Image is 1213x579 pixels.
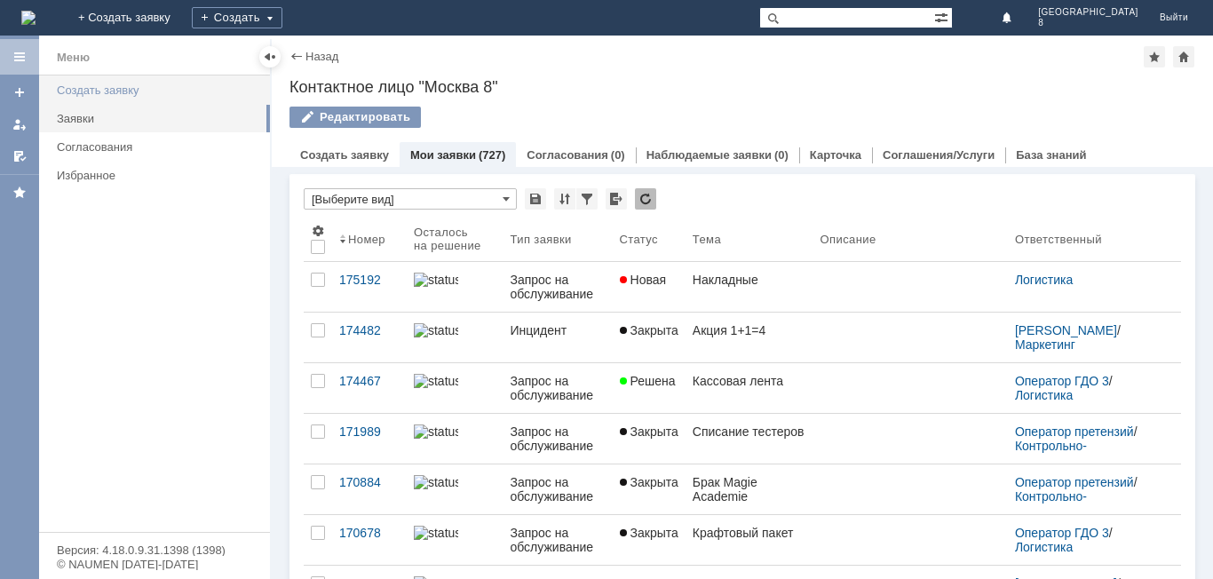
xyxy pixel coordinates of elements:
th: Осталось на решение [407,217,503,262]
div: Тема [693,233,721,246]
div: Акция 1+1=4 [693,323,806,337]
a: Запрос на обслуживание [503,515,612,565]
span: Закрыта [620,526,678,540]
div: Кассовая лента [693,374,806,388]
a: Оператор ГДО 3 [1015,526,1109,540]
th: Ответственный [1008,217,1167,262]
div: 170678 [339,526,400,540]
a: Закрыта [613,414,686,464]
a: Кассовая лента [686,363,813,413]
div: (0) [774,148,789,162]
a: 170678 [332,515,407,565]
a: Новая [613,262,686,312]
img: statusbar-100 (1).png [414,424,458,439]
a: Контрольно-ревизионный отдел [1015,489,1128,518]
div: Добавить в избранное [1144,46,1165,67]
a: Перейти на домашнюю страницу [21,11,36,25]
a: Акция 1+1=4 [686,313,813,362]
div: Номер [348,233,385,246]
a: Назад [305,50,338,63]
div: 174467 [339,374,400,388]
div: 175192 [339,273,400,287]
a: Карточка [810,148,861,162]
span: Закрыта [620,424,678,439]
div: Крафтовый пакет [693,526,806,540]
a: Логистика [1015,540,1073,554]
div: Обновлять список [635,188,656,210]
a: 170884 [332,464,407,514]
a: Наблюдаемые заявки [646,148,772,162]
a: Мои заявки [410,148,476,162]
div: / [1015,374,1160,402]
a: Закрыта [613,313,686,362]
a: Оператор ГДО 3 [1015,374,1109,388]
div: Версия: 4.18.0.9.31.1398 (1398) [57,544,252,556]
a: statusbar-100 (1).png [407,363,503,413]
div: Тип заявки [510,233,571,246]
div: / [1015,526,1160,554]
div: Сортировка... [554,188,575,210]
th: Статус [613,217,686,262]
a: Контрольно-ревизионный отдел [1015,439,1128,467]
a: statusbar-100 (1).png [407,464,503,514]
a: Запрос на обслуживание [503,363,612,413]
a: База знаний [1016,148,1086,162]
div: Ответственный [1015,233,1102,246]
a: Согласования [527,148,608,162]
a: Брак Magie Academie [686,464,813,514]
div: (727) [479,148,505,162]
img: statusbar-100 (1).png [414,273,458,287]
div: Согласования [57,140,259,154]
a: Мои согласования [5,142,34,171]
span: Расширенный поиск [934,8,952,25]
a: Мои заявки [5,110,34,139]
a: Создать заявку [300,148,389,162]
div: Сохранить вид [525,188,546,210]
div: Запрос на обслуживание [510,374,605,402]
span: Новая [620,273,667,287]
a: Запрос на обслуживание [503,262,612,312]
img: logo [21,11,36,25]
div: Меню [57,47,90,68]
div: Списание тестеров [693,424,806,439]
div: Сделать домашней страницей [1173,46,1194,67]
a: Закрыта [613,515,686,565]
a: 175192 [332,262,407,312]
span: 8 [1038,18,1138,28]
a: Логистика [1015,273,1073,287]
div: © NAUMEN [DATE]-[DATE] [57,559,252,570]
a: Оператор претензий [1015,475,1134,489]
a: Заявки [50,105,266,132]
div: Запрос на обслуживание [510,273,605,301]
div: Скрыть меню [259,46,281,67]
div: Осталось на решение [414,226,482,252]
div: Избранное [57,169,240,182]
a: statusbar-100 (1).png [407,515,503,565]
div: Запрос на обслуживание [510,526,605,554]
div: Накладные [693,273,806,287]
div: Заявки [57,112,259,125]
div: 170884 [339,475,400,489]
span: Решена [620,374,676,388]
a: Накладные [686,262,813,312]
a: Оператор претензий [1015,424,1134,439]
a: Запрос на обслуживание [503,464,612,514]
span: Настройки [311,224,325,238]
a: statusbar-100 (1).png [407,313,503,362]
a: Инцидент [503,313,612,362]
span: Закрыта [620,323,678,337]
div: Фильтрация... [576,188,598,210]
div: 171989 [339,424,400,439]
div: / [1015,323,1160,352]
div: Создать [192,7,282,28]
img: statusbar-100 (1).png [414,526,458,540]
div: Брак Magie Academie [693,475,806,504]
div: Создать заявку [57,83,259,97]
div: / [1015,424,1160,453]
a: Логистика [1015,388,1073,402]
a: Согласования [50,133,266,161]
a: Создать заявку [50,76,266,104]
a: statusbar-100 (1).png [407,414,503,464]
a: Крафтовый пакет [686,515,813,565]
div: 174482 [339,323,400,337]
